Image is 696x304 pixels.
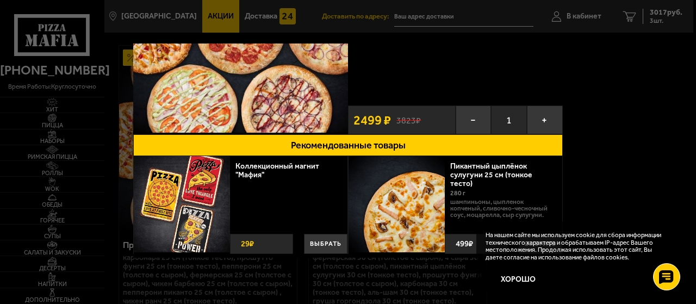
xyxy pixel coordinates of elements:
button: Рекомендованные товары [133,134,563,156]
span: 1 [491,106,527,134]
strong: 499 ₽ [453,234,476,253]
button: − [456,106,492,134]
a: Пикантный цыплёнок сулугуни 25 см (тонкое тесто) [450,162,532,188]
s: 3823 ₽ [396,115,421,125]
p: На нашем сайте мы используем cookie для сбора информации технического характера и обрабатываем IP... [486,232,670,262]
a: Коллекционный магнит "Мафия" [235,162,319,179]
button: + [527,106,563,134]
strong: 29 ₽ [238,234,257,253]
p: шампиньоны, цыпленок копченый, сливочно-чесночный соус, моцарелла, сыр сулугуни. [450,198,554,218]
button: Выбрать [304,234,347,254]
span: 2499 ₽ [353,114,391,127]
button: Хорошо [486,269,551,290]
span: 280 г [450,189,465,197]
